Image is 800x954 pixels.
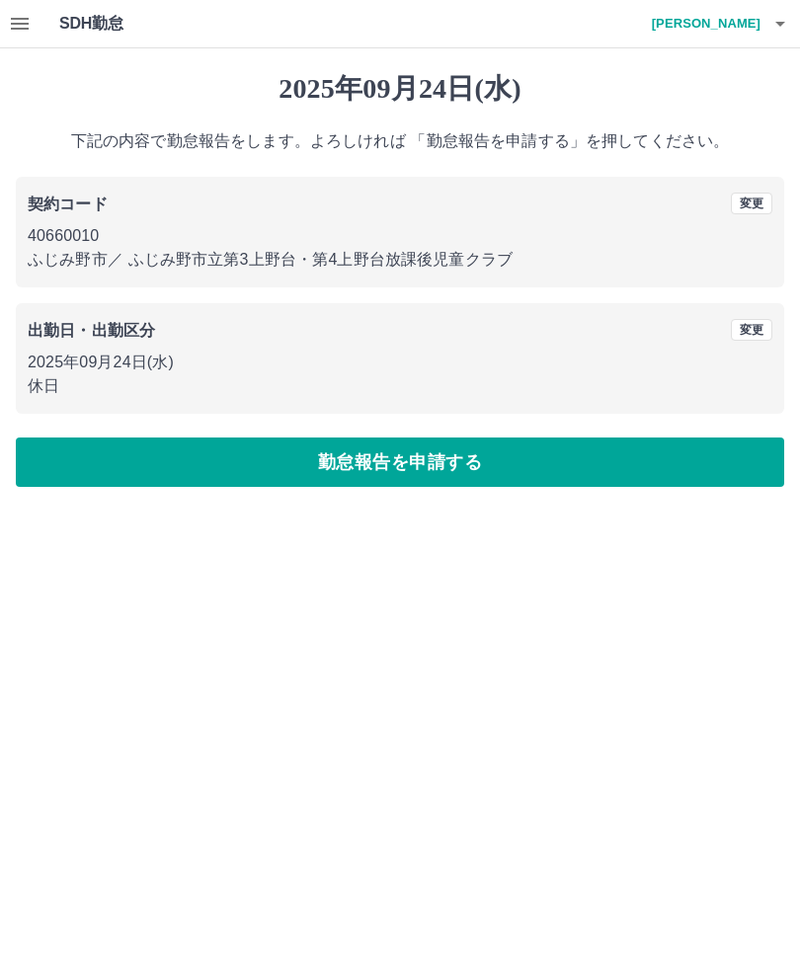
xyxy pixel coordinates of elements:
[28,196,108,212] b: 契約コード
[731,193,772,214] button: 変更
[16,72,784,106] h1: 2025年09月24日(水)
[28,224,772,248] p: 40660010
[16,129,784,153] p: 下記の内容で勤怠報告をします。よろしければ 「勤怠報告を申請する」を押してください。
[28,322,155,339] b: 出勤日・出勤区分
[16,437,784,487] button: 勤怠報告を申請する
[28,374,772,398] p: 休日
[731,319,772,341] button: 変更
[28,351,772,374] p: 2025年09月24日(水)
[28,248,772,272] p: ふじみ野市 ／ ふじみ野市立第3上野台・第4上野台放課後児童クラブ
